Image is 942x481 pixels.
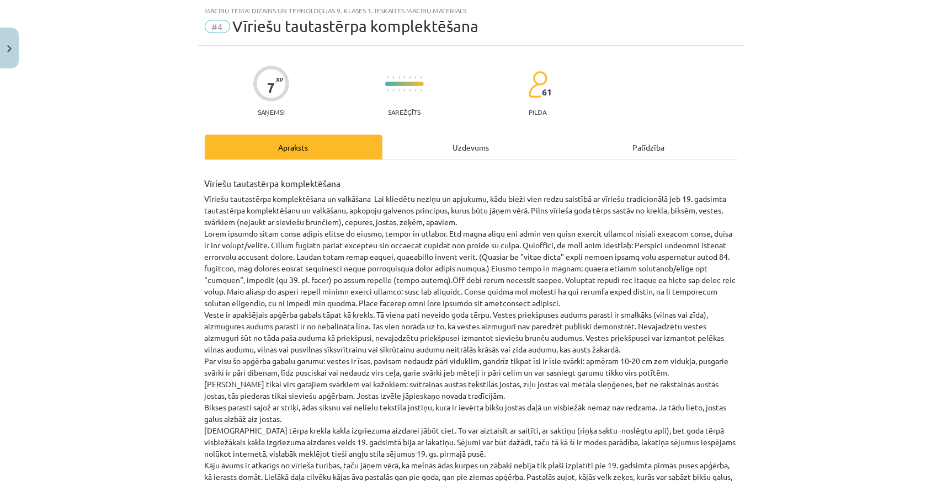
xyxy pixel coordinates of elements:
[393,76,394,79] img: icon-short-line-57e1e144782c952c97e751825c79c345078a6d821885a25fce030b3d8c18986b.svg
[267,80,275,95] div: 7
[421,76,422,79] img: icon-short-line-57e1e144782c952c97e751825c79c345078a6d821885a25fce030b3d8c18986b.svg
[542,87,552,97] span: 61
[421,89,422,92] img: icon-short-line-57e1e144782c952c97e751825c79c345078a6d821885a25fce030b3d8c18986b.svg
[233,17,479,35] span: Vīriešu tautastērpa komplektēšana
[393,89,394,92] img: icon-short-line-57e1e144782c952c97e751825c79c345078a6d821885a25fce030b3d8c18986b.svg
[253,108,289,116] p: Saņemsi
[387,76,388,79] img: icon-short-line-57e1e144782c952c97e751825c79c345078a6d821885a25fce030b3d8c18986b.svg
[205,135,382,159] div: Apraksts
[398,89,400,92] img: icon-short-line-57e1e144782c952c97e751825c79c345078a6d821885a25fce030b3d8c18986b.svg
[387,89,388,92] img: icon-short-line-57e1e144782c952c97e751825c79c345078a6d821885a25fce030b3d8c18986b.svg
[205,170,738,190] h3: Vīriešu tautastērpa komplektēšana
[7,45,12,52] img: icon-close-lesson-0947bae3869378f0d4975bcd49f059093ad1ed9edebbc8119c70593378902aed.svg
[404,89,405,92] img: icon-short-line-57e1e144782c952c97e751825c79c345078a6d821885a25fce030b3d8c18986b.svg
[276,76,283,82] span: XP
[529,108,546,116] p: pilda
[205,7,738,14] div: Mācību tēma: Dizains un tehnoloģijas 9. klases 1. ieskaites mācību materiāls
[205,20,230,33] span: #4
[409,76,411,79] img: icon-short-line-57e1e144782c952c97e751825c79c345078a6d821885a25fce030b3d8c18986b.svg
[560,135,738,159] div: Palīdzība
[388,108,421,116] p: Sarežģīts
[415,89,416,92] img: icon-short-line-57e1e144782c952c97e751825c79c345078a6d821885a25fce030b3d8c18986b.svg
[409,89,411,92] img: icon-short-line-57e1e144782c952c97e751825c79c345078a6d821885a25fce030b3d8c18986b.svg
[415,76,416,79] img: icon-short-line-57e1e144782c952c97e751825c79c345078a6d821885a25fce030b3d8c18986b.svg
[382,135,560,159] div: Uzdevums
[398,76,400,79] img: icon-short-line-57e1e144782c952c97e751825c79c345078a6d821885a25fce030b3d8c18986b.svg
[528,71,547,98] img: students-c634bb4e5e11cddfef0936a35e636f08e4e9abd3cc4e673bd6f9a4125e45ecb1.svg
[404,76,405,79] img: icon-short-line-57e1e144782c952c97e751825c79c345078a6d821885a25fce030b3d8c18986b.svg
